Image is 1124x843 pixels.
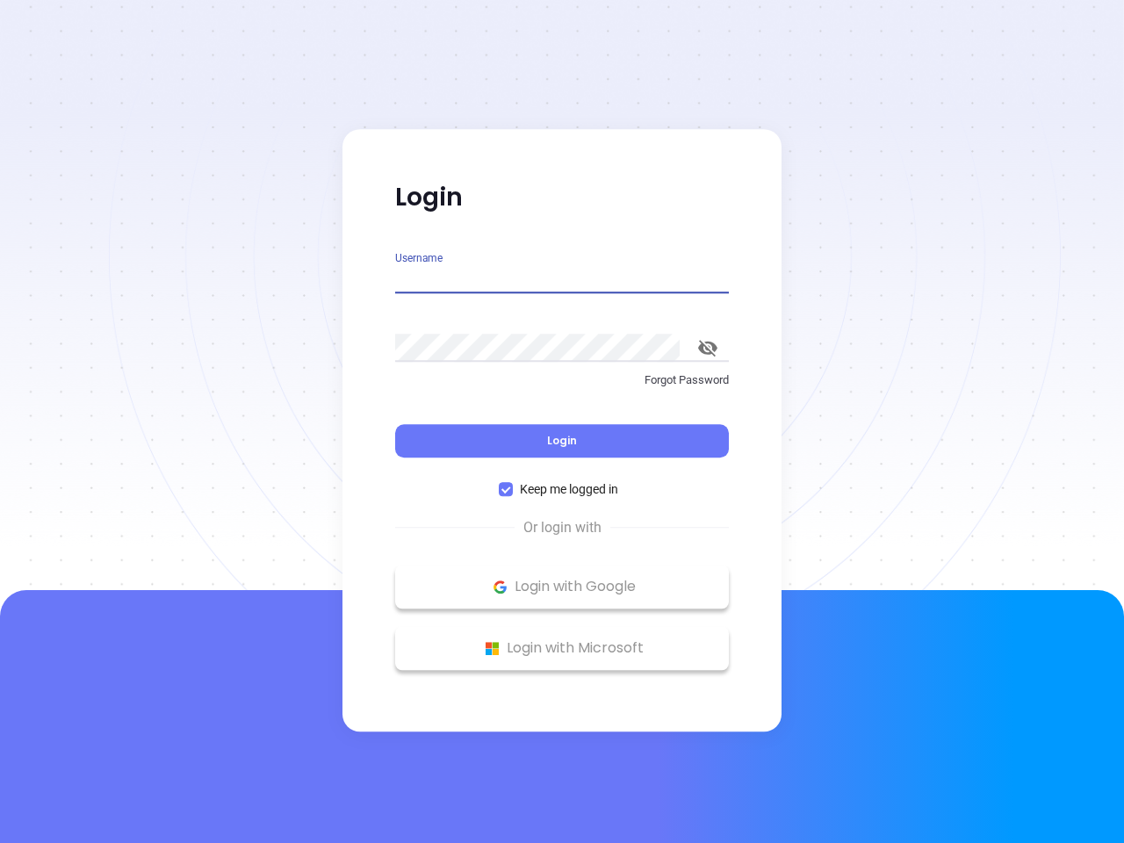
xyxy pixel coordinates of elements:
[515,517,610,538] span: Or login with
[687,327,729,369] button: toggle password visibility
[395,371,729,389] p: Forgot Password
[513,479,625,499] span: Keep me logged in
[395,371,729,403] a: Forgot Password
[395,565,729,609] button: Google Logo Login with Google
[404,573,720,600] p: Login with Google
[481,638,503,659] img: Microsoft Logo
[395,424,729,458] button: Login
[395,626,729,670] button: Microsoft Logo Login with Microsoft
[395,253,443,263] label: Username
[489,576,511,598] img: Google Logo
[547,433,577,448] span: Login
[395,182,729,213] p: Login
[404,635,720,661] p: Login with Microsoft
